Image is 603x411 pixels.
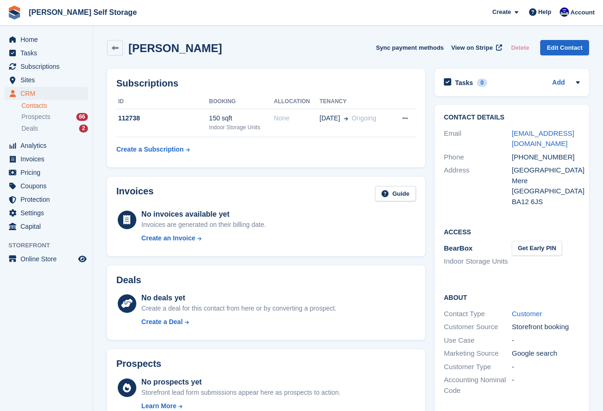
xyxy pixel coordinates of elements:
th: Allocation [274,94,319,109]
a: Learn More [141,401,341,411]
span: Capital [20,220,76,233]
a: Deals 2 [21,124,88,133]
div: - [512,375,580,396]
a: Guide [375,186,416,201]
div: Use Case [444,335,512,346]
div: - [512,362,580,372]
h2: Tasks [455,79,473,87]
a: View on Stripe [448,40,504,55]
a: menu [5,220,88,233]
span: Pricing [20,166,76,179]
a: menu [5,73,88,86]
a: Contacts [21,101,88,110]
span: Help [538,7,551,17]
span: Tasks [20,46,76,60]
th: Tenancy [320,94,391,109]
button: Get Early PIN [512,241,562,256]
div: [GEOGRAPHIC_DATA] [512,186,580,197]
div: Marketing Source [444,348,512,359]
li: Indoor Storage Units [444,256,512,267]
th: ID [116,94,209,109]
a: Customer [512,310,542,318]
a: Prospects 66 [21,112,88,122]
h2: Subscriptions [116,78,416,89]
span: Prospects [21,113,50,121]
div: [PHONE_NUMBER] [512,152,580,163]
div: BA12 6JS [512,197,580,207]
div: None [274,113,319,123]
div: Learn More [141,401,176,411]
div: Storefront booking [512,322,580,332]
img: Justin Farthing [560,7,569,17]
a: Create a Deal [141,317,336,327]
a: menu [5,139,88,152]
a: menu [5,33,88,46]
span: Account [570,8,595,17]
div: Mere [512,176,580,186]
div: Google search [512,348,580,359]
div: Invoices are generated on their billing date. [141,220,266,230]
span: Create [492,7,511,17]
div: Email [444,128,512,149]
span: Subscriptions [20,60,76,73]
h2: Contact Details [444,114,580,121]
a: menu [5,87,88,100]
a: Preview store [77,253,88,265]
a: menu [5,252,88,265]
span: View on Stripe [451,43,493,53]
span: BearBox [444,244,473,252]
button: Sync payment methods [376,40,444,55]
div: [GEOGRAPHIC_DATA] [512,165,580,176]
span: [DATE] [320,113,340,123]
span: Storefront [8,241,93,250]
h2: Invoices [116,186,154,201]
a: menu [5,166,88,179]
div: No deals yet [141,292,336,304]
h2: Access [444,227,580,236]
div: - [512,335,580,346]
span: Sites [20,73,76,86]
h2: Deals [116,275,141,285]
span: Home [20,33,76,46]
span: Invoices [20,152,76,166]
span: CRM [20,87,76,100]
div: Customer Source [444,322,512,332]
h2: About [444,292,580,302]
span: Online Store [20,252,76,265]
a: [EMAIL_ADDRESS][DOMAIN_NAME] [512,129,574,148]
span: Analytics [20,139,76,152]
a: menu [5,152,88,166]
div: No prospects yet [141,377,341,388]
div: Customer Type [444,362,512,372]
a: menu [5,46,88,60]
div: 150 sqft [209,113,274,123]
div: No invoices available yet [141,209,266,220]
button: Delete [507,40,533,55]
div: Create a Deal [141,317,183,327]
div: 2 [79,125,88,133]
a: menu [5,60,88,73]
div: 0 [477,79,488,87]
a: menu [5,206,88,219]
th: Booking [209,94,274,109]
span: Settings [20,206,76,219]
span: Deals [21,124,38,133]
div: Create an Invoice [141,233,195,243]
div: Phone [444,152,512,163]
h2: [PERSON_NAME] [128,42,222,54]
div: Indoor Storage Units [209,123,274,132]
a: Create a Subscription [116,141,190,158]
div: Accounting Nominal Code [444,375,512,396]
div: Address [444,165,512,207]
a: Edit Contact [540,40,589,55]
div: Create a deal for this contact from here or by converting a prospect. [141,304,336,313]
a: menu [5,179,88,192]
div: Storefront lead form submissions appear here as prospects to action. [141,388,341,398]
div: 66 [76,113,88,121]
span: Coupons [20,179,76,192]
a: Create an Invoice [141,233,266,243]
span: Protection [20,193,76,206]
div: 112738 [116,113,209,123]
div: Create a Subscription [116,145,184,154]
a: menu [5,193,88,206]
